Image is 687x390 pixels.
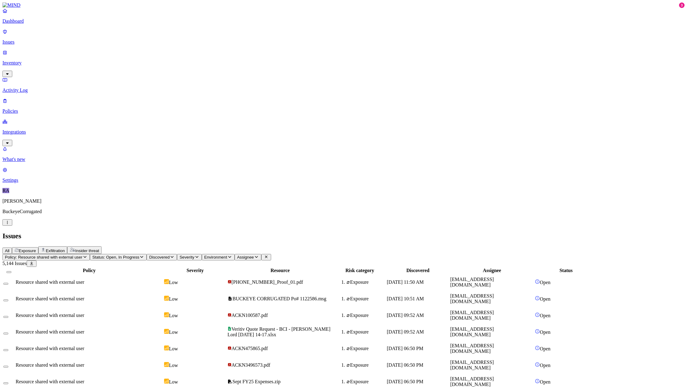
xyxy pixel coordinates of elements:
[6,271,11,273] button: Select all
[535,379,540,384] img: status-open
[387,296,424,301] span: [DATE] 10:51 AM
[2,198,685,204] p: [PERSON_NAME]
[535,345,540,350] img: status-open
[16,362,84,368] span: Resource shared with external user
[387,279,424,285] span: [DATE] 11:50 AM
[450,268,534,273] div: Assignee
[5,255,83,259] span: Policy: Resource shared with external user
[535,329,540,334] img: status-open
[2,232,685,240] h2: Issues
[2,88,685,93] p: Activity Log
[540,363,551,368] span: Open
[169,363,178,368] span: Low
[169,313,178,318] span: Low
[540,330,551,335] span: Open
[387,313,424,318] span: [DATE] 09:52 AM
[19,248,36,253] span: Exposure
[169,330,178,335] span: Low
[2,108,685,114] p: Policies
[16,313,84,318] span: Resource shared with external user
[450,277,494,287] span: [EMAIL_ADDRESS][DOMAIN_NAME]
[3,299,8,301] button: Select row
[346,379,386,384] div: Exposure
[232,379,281,384] span: Sept FY25 Expenses.zip
[169,280,178,285] span: Low
[387,379,423,384] span: [DATE] 06:50 PM
[346,296,386,302] div: Exposure
[237,255,254,259] span: Assignee
[2,39,685,45] p: Issues
[164,268,226,273] div: Severity
[450,310,494,321] span: [EMAIL_ADDRESS][DOMAIN_NAME]
[92,255,139,259] span: Status: Open, In Progress
[149,255,170,259] span: Discovered
[3,316,8,318] button: Select row
[2,188,9,193] span: RA
[16,346,84,351] span: Resource shared with external user
[346,362,386,368] div: Exposure
[346,329,386,335] div: Exposure
[228,327,232,331] img: google-sheets
[228,268,333,273] div: Resource
[169,379,178,384] span: Low
[387,346,423,351] span: [DATE] 06:50 PM
[346,346,386,351] div: Exposure
[164,329,169,334] img: severity-low
[3,333,8,334] button: Select row
[540,280,551,285] span: Open
[2,157,685,162] p: What's new
[164,296,169,301] img: severity-low
[16,268,163,273] div: Policy
[450,343,494,354] span: [EMAIL_ADDRESS][DOMAIN_NAME]
[228,313,232,317] img: adobe-pdf
[164,345,169,350] img: severity-low
[232,346,268,351] span: ACKN475865.pdf
[228,346,232,350] img: adobe-pdf
[164,279,169,284] img: severity-low
[164,312,169,317] img: severity-low
[540,313,551,318] span: Open
[3,283,8,285] button: Select row
[450,326,494,337] span: [EMAIL_ADDRESS][DOMAIN_NAME]
[2,2,21,8] img: MIND
[204,255,227,259] span: Environment
[5,248,10,253] span: All
[540,296,551,302] span: Open
[164,379,169,384] img: severity-low
[75,248,99,253] span: Insider threat
[228,363,232,367] img: adobe-pdf
[164,362,169,367] img: severity-low
[179,255,194,259] span: Severity
[679,2,685,8] div: 3
[540,346,551,351] span: Open
[169,296,178,302] span: Low
[232,296,326,301] span: BUCKEYE CORRUGATED Po# 1122586.msg
[232,313,268,318] span: ACKN100587.pdf
[535,312,540,317] img: status-open
[540,379,551,384] span: Open
[387,329,424,334] span: [DATE] 09:52 AM
[16,329,84,334] span: Resource shared with external user
[387,362,423,368] span: [DATE] 06:50 PM
[2,261,27,266] span: 5,144 Issues
[535,362,540,367] img: status-open
[2,18,685,24] p: Dashboard
[232,362,271,368] span: ACKN3496573.pdf
[228,280,232,284] img: adobe-pdf
[3,382,8,384] button: Select row
[346,313,386,318] div: Exposure
[2,129,685,135] p: Integrations
[535,296,540,301] img: status-open
[2,60,685,66] p: Inventory
[450,376,494,387] span: [EMAIL_ADDRESS][DOMAIN_NAME]
[3,349,8,351] button: Select row
[16,296,84,301] span: Resource shared with external user
[346,279,386,285] div: Exposure
[450,293,494,304] span: [EMAIL_ADDRESS][DOMAIN_NAME]
[16,379,84,384] span: Resource shared with external user
[16,279,84,285] span: Resource shared with external user
[228,326,331,337] span: Veritiv Quote Request - BCI - [PERSON_NAME] Lord [DATE] 14-17.xlsx
[450,360,494,370] span: [EMAIL_ADDRESS][DOMAIN_NAME]
[334,268,386,273] div: Risk category
[3,366,8,368] button: Select row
